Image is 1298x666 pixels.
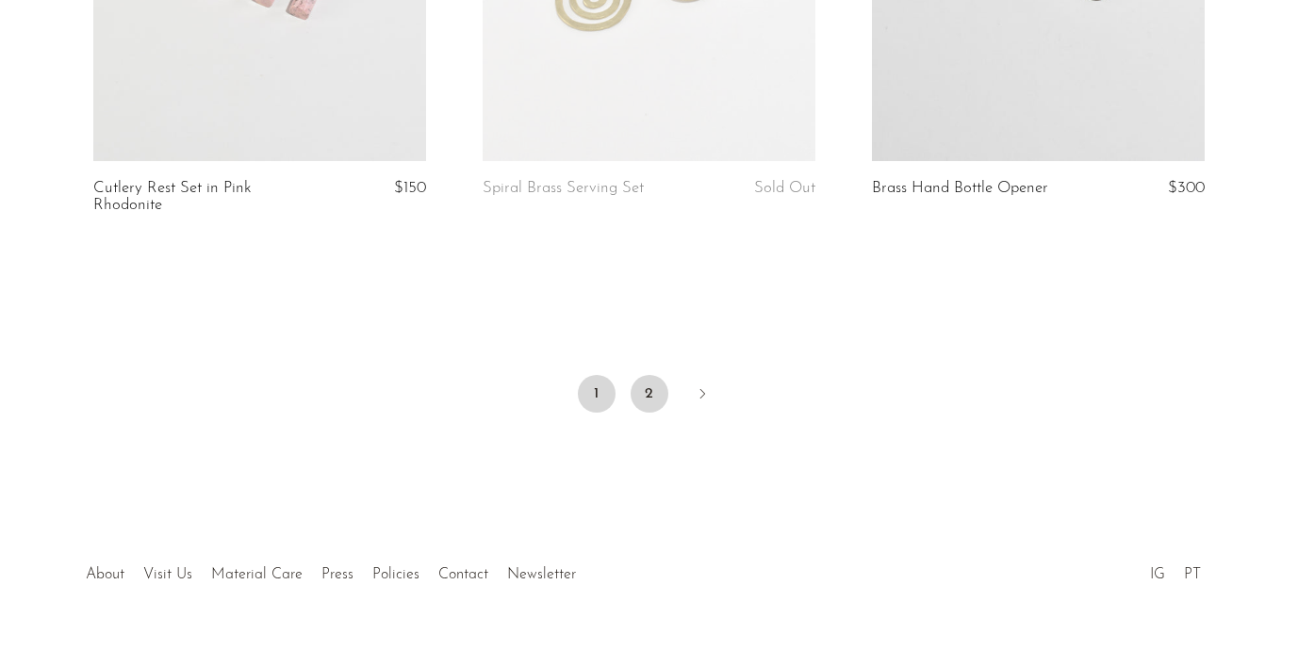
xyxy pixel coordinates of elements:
a: Next [683,375,721,416]
a: Spiral Brass Serving Set [483,180,644,197]
span: $300 [1168,180,1205,196]
a: Brass Hand Bottle Opener [872,180,1048,197]
a: Policies [372,567,419,582]
a: Press [321,567,353,582]
a: Material Care [211,567,303,582]
span: 1 [578,375,616,413]
a: Cutlery Rest Set in Pink Rhodonite [93,180,315,215]
a: About [86,567,124,582]
a: PT [1184,567,1201,582]
span: Sold Out [754,180,815,196]
a: 2 [631,375,668,413]
ul: Quick links [76,552,585,588]
span: $150 [394,180,426,196]
a: IG [1150,567,1165,582]
ul: Social Medias [1141,552,1210,588]
a: Contact [438,567,488,582]
a: Visit Us [143,567,192,582]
